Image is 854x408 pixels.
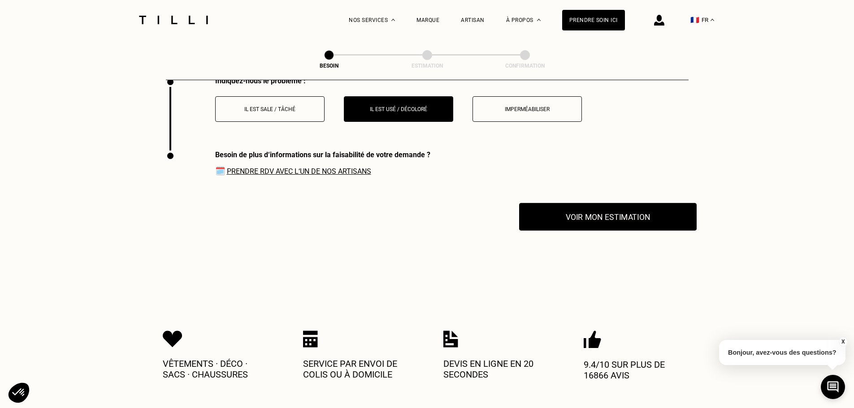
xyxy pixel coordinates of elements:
div: Besoin de plus d‘informations sur la faisabilité de votre demande ? [215,150,430,159]
div: Confirmation [480,63,570,69]
img: Logo du service de couturière Tilli [136,16,211,24]
button: Il est usé / décoloré [344,96,453,122]
img: Icon [584,331,601,348]
p: Service par envoi de colis ou à domicile [303,358,411,380]
a: Prendre soin ici [562,10,625,30]
p: Vêtements · Déco · Sacs · Chaussures [163,358,270,380]
img: Icon [443,331,458,348]
img: menu déroulant [711,19,714,21]
div: Besoin [284,63,374,69]
button: Il est sale / tâché [215,96,325,122]
a: Artisan [461,17,485,23]
img: Icon [303,331,318,348]
img: Menu déroulant [391,19,395,21]
a: Prendre RDV avec l‘un de nos artisans [227,167,371,176]
p: Il est sale / tâché [220,106,320,112]
button: Imperméabiliser [473,96,582,122]
img: icône connexion [654,15,664,26]
span: 🗓️ [215,166,430,176]
p: Il est usé / décoloré [349,106,448,112]
div: Estimation [382,63,472,69]
p: 9.4/10 sur plus de 16866 avis [584,359,691,381]
p: Imperméabiliser [477,106,577,112]
div: Indiquez-nous le problème : [215,77,582,85]
span: 🇫🇷 [690,16,699,24]
button: Voir mon estimation [519,203,697,231]
p: Devis en ligne en 20 secondes [443,358,551,380]
img: Icon [163,331,182,348]
img: Menu déroulant à propos [537,19,541,21]
p: Bonjour, avez-vous des questions? [719,340,845,365]
a: Marque [416,17,439,23]
button: X [838,337,847,347]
